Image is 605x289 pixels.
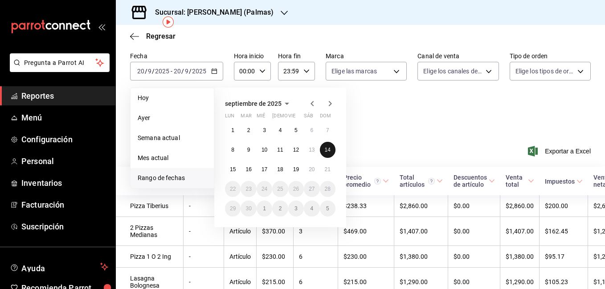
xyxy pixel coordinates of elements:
span: Pregunta a Parrot AI [24,58,96,68]
button: 15 de septiembre de 2025 [225,161,241,177]
abbr: 23 de septiembre de 2025 [245,186,251,192]
button: 23 de septiembre de 2025 [241,181,256,197]
abbr: 18 de septiembre de 2025 [277,166,283,173]
button: 3 de septiembre de 2025 [257,122,272,138]
abbr: viernes [288,113,295,122]
button: 18 de septiembre de 2025 [272,161,288,177]
button: 30 de septiembre de 2025 [241,201,256,217]
div: Impuestos [545,178,575,185]
span: - [171,68,172,75]
span: / [152,68,155,75]
td: $0.00 [448,217,500,246]
button: 27 de septiembre de 2025 [304,181,319,197]
button: 11 de septiembre de 2025 [272,142,288,158]
input: -- [137,68,145,75]
span: Elige las marcas [331,67,377,76]
abbr: domingo [320,113,331,122]
td: $1,380.00 [500,246,540,268]
button: 25 de septiembre de 2025 [272,181,288,197]
button: 10 de septiembre de 2025 [257,142,272,158]
td: - [184,195,224,217]
abbr: 16 de septiembre de 2025 [245,166,251,173]
abbr: 19 de septiembre de 2025 [293,166,299,173]
td: Pizza 1 O 2 Ing [116,246,184,268]
button: 12 de septiembre de 2025 [288,142,304,158]
abbr: 24 de septiembre de 2025 [262,186,267,192]
input: ---- [192,68,207,75]
button: 2 de octubre de 2025 [272,201,288,217]
abbr: 9 de septiembre de 2025 [247,147,250,153]
button: 24 de septiembre de 2025 [257,181,272,197]
button: 2 de septiembre de 2025 [241,122,256,138]
input: ---- [155,68,170,75]
td: Artículo [224,246,257,268]
abbr: lunes [225,113,234,122]
button: 28 de septiembre de 2025 [320,181,335,197]
input: -- [173,68,181,75]
abbr: miércoles [257,113,265,122]
span: Elige los canales de venta [423,67,482,76]
button: 8 de septiembre de 2025 [225,142,241,158]
td: $230.00 [338,246,394,268]
button: 22 de septiembre de 2025 [225,181,241,197]
button: 16 de septiembre de 2025 [241,161,256,177]
td: 3 [294,217,338,246]
td: - [184,246,224,268]
abbr: 11 de septiembre de 2025 [277,147,283,153]
td: $2,860.00 [500,195,540,217]
abbr: 4 de septiembre de 2025 [279,127,282,133]
span: Venta total [506,174,534,188]
abbr: 8 de septiembre de 2025 [231,147,234,153]
abbr: 22 de septiembre de 2025 [230,186,236,192]
abbr: 13 de septiembre de 2025 [309,147,315,153]
button: 9 de septiembre de 2025 [241,142,256,158]
td: Artículo [224,217,257,246]
td: - [184,217,224,246]
button: 1 de octubre de 2025 [257,201,272,217]
span: Total artículos [400,174,443,188]
abbr: martes [241,113,251,122]
abbr: 4 de octubre de 2025 [310,205,313,212]
abbr: 10 de septiembre de 2025 [262,147,267,153]
span: Semana actual [138,133,207,143]
abbr: 26 de septiembre de 2025 [293,186,299,192]
span: septiembre de 2025 [225,100,282,107]
abbr: 2 de septiembre de 2025 [247,127,250,133]
td: $0.00 [448,195,500,217]
abbr: 29 de septiembre de 2025 [230,205,236,212]
td: $162.45 [540,217,588,246]
abbr: 15 de septiembre de 2025 [230,166,236,173]
td: 6 [294,246,338,268]
button: 1 de septiembre de 2025 [225,122,241,138]
span: Impuestos [545,178,583,185]
abbr: 21 de septiembre de 2025 [325,166,331,173]
span: Hoy [138,93,207,103]
td: $1,380.00 [394,246,448,268]
td: $469.00 [338,217,394,246]
td: $2,860.00 [394,195,448,217]
button: Exportar a Excel [530,146,591,157]
abbr: 7 de septiembre de 2025 [326,127,329,133]
button: 26 de septiembre de 2025 [288,181,304,197]
svg: Precio promedio = Total artículos / cantidad [374,178,381,185]
abbr: jueves [272,113,325,122]
span: Suscripción [21,221,108,233]
span: Inventarios [21,177,108,189]
input: -- [147,68,152,75]
label: Canal de venta [417,53,499,59]
button: 3 de octubre de 2025 [288,201,304,217]
button: septiembre de 2025 [225,98,292,109]
div: Total artículos [400,174,435,188]
button: 14 de septiembre de 2025 [320,142,335,158]
td: 2 Pizzas Medianas [116,217,184,246]
button: 7 de septiembre de 2025 [320,122,335,138]
button: 17 de septiembre de 2025 [257,161,272,177]
span: Menú [21,112,108,124]
label: Hora fin [278,53,315,59]
button: Pregunta a Parrot AI [10,53,110,72]
td: $200.00 [540,195,588,217]
input: -- [184,68,189,75]
td: $370.00 [257,217,294,246]
button: 5 de octubre de 2025 [320,201,335,217]
span: Personal [21,155,108,167]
